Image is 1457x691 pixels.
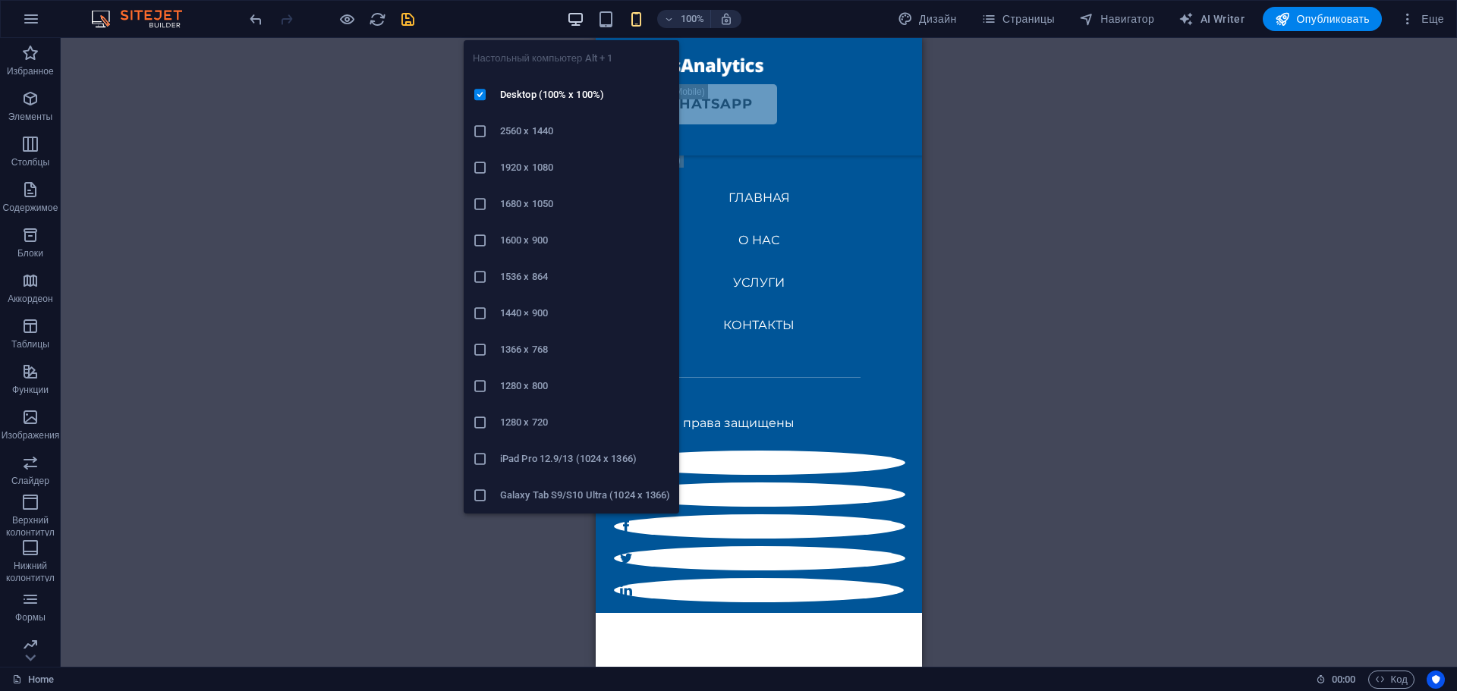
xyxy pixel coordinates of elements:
[1172,7,1251,31] button: AI Writer
[500,159,670,177] h6: 1920 x 1080
[500,86,670,104] h6: Desktop (100% x 100%)
[500,413,670,432] h6: 1280 x 720
[500,304,670,322] h6: 1440 × 900
[12,671,54,689] a: Щелкните для отмены выбора. Дважды щелкните, чтобы открыть Страницы
[1179,11,1245,27] span: AI Writer
[12,384,49,396] p: Функции
[1332,671,1355,689] span: 00 00
[898,11,957,27] span: Дизайн
[981,11,1055,27] span: Страницы
[1079,11,1154,27] span: Навигатор
[1263,7,1382,31] button: Опубликовать
[500,450,670,468] h6: iPad Pro 12.9/13 (1024 x 1366)
[17,247,43,259] p: Блоки
[11,475,49,487] p: Слайдер
[1316,671,1356,689] h6: Время сеанса
[719,12,733,26] i: При изменении размера уровень масштабирования подстраивается автоматически в соответствии с выбра...
[398,10,417,28] button: save
[247,11,265,28] i: Отменить: Изменить ссылку (Ctrl+Z)
[11,156,50,168] p: Столбцы
[500,122,670,140] h6: 2560 x 1440
[975,7,1061,31] button: Страницы
[8,111,52,123] p: Элементы
[3,202,58,214] p: Содержимое
[368,10,386,28] button: reload
[8,293,53,305] p: Аккордеон
[500,341,670,359] h6: 1366 x 768
[7,65,54,77] p: Избранное
[1275,11,1370,27] span: Опубликовать
[15,611,46,623] p: Формы
[87,10,201,28] img: Editor Logo
[1400,11,1444,27] span: Еще
[657,10,711,28] button: 100%
[1394,7,1450,31] button: Еще
[369,11,386,28] i: Перезагрузить страницу
[1342,674,1345,685] span: :
[892,7,963,31] button: Дизайн
[1368,671,1415,689] button: Код
[1427,671,1445,689] button: Usercentrics
[1375,671,1408,689] span: Код
[500,195,670,213] h6: 1680 x 1050
[11,338,49,350] p: Таблицы
[2,429,60,441] p: Изображения
[680,10,704,28] h6: 100%
[500,231,670,250] h6: 1600 x 900
[399,11,417,28] i: Сохранить (Ctrl+S)
[500,486,670,504] h6: Galaxy Tab S9/S10 Ultra (1024 x 1366)
[500,268,670,286] h6: 1536 x 864
[1073,7,1160,31] button: Навигатор
[338,10,356,28] button: Нажмите здесь, чтобы выйти из режима предварительного просмотра и продолжить редактирование
[247,10,265,28] button: undo
[500,377,670,395] h6: 1280 x 800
